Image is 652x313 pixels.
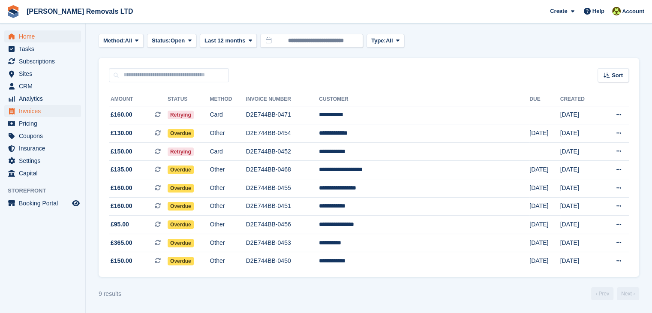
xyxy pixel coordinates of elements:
td: Other [210,216,246,234]
span: CRM [19,80,70,92]
span: £160.00 [111,184,132,193]
td: [DATE] [560,252,600,270]
td: [DATE] [529,234,560,252]
a: menu [4,130,81,142]
a: menu [4,68,81,80]
th: Due [529,93,560,106]
td: Other [210,124,246,143]
span: Type: [371,36,386,45]
td: D2E744BB-0468 [246,161,319,179]
button: Type: All [367,34,404,48]
span: Create [550,7,567,15]
span: Home [19,30,70,42]
span: Status: [152,36,171,45]
span: Invoices [19,105,70,117]
td: [DATE] [560,124,600,143]
span: £130.00 [111,129,132,138]
span: £160.00 [111,202,132,211]
button: Last 12 months [200,34,257,48]
td: D2E744BB-0454 [246,124,319,143]
td: [DATE] [529,124,560,143]
td: Card [210,142,246,161]
span: Open [171,36,185,45]
a: menu [4,30,81,42]
th: Status [168,93,210,106]
span: Insurance [19,142,70,154]
td: [DATE] [529,216,560,234]
img: Sean Glenn [612,7,621,15]
td: Other [210,197,246,216]
td: Card [210,106,246,124]
td: D2E744BB-0471 [246,106,319,124]
span: Overdue [168,257,194,265]
span: Sites [19,68,70,80]
span: Coupons [19,130,70,142]
button: Method: All [99,34,144,48]
td: [DATE] [529,161,560,179]
a: menu [4,142,81,154]
td: D2E744BB-0452 [246,142,319,161]
td: [DATE] [560,216,600,234]
a: menu [4,155,81,167]
a: Previous [591,287,613,300]
span: Sort [612,71,623,80]
span: Subscriptions [19,55,70,67]
a: menu [4,167,81,179]
span: Overdue [168,202,194,211]
span: Tasks [19,43,70,55]
span: All [386,36,393,45]
a: menu [4,197,81,209]
span: Method: [103,36,125,45]
td: Other [210,179,246,198]
span: Overdue [168,239,194,247]
span: Retrying [168,147,194,156]
a: Preview store [71,198,81,208]
td: [DATE] [560,197,600,216]
span: Last 12 months [204,36,245,45]
td: [DATE] [560,234,600,252]
td: [DATE] [560,106,600,124]
td: [DATE] [529,179,560,198]
span: Overdue [168,129,194,138]
td: Other [210,252,246,270]
th: Invoice Number [246,93,319,106]
span: £95.00 [111,220,129,229]
span: £150.00 [111,256,132,265]
td: D2E744BB-0450 [246,252,319,270]
td: [DATE] [560,161,600,179]
span: Settings [19,155,70,167]
span: £365.00 [111,238,132,247]
td: [DATE] [529,197,560,216]
span: Overdue [168,184,194,193]
span: Pricing [19,117,70,129]
span: Account [622,7,644,16]
span: Booking Portal [19,197,70,209]
span: Retrying [168,111,194,119]
a: menu [4,93,81,105]
th: Amount [109,93,168,106]
a: menu [4,80,81,92]
td: [DATE] [529,252,560,270]
td: [DATE] [560,179,600,198]
th: Customer [319,93,529,106]
nav: Page [589,287,641,300]
span: Storefront [8,187,85,195]
td: [DATE] [560,142,600,161]
span: £150.00 [111,147,132,156]
td: D2E744BB-0456 [246,216,319,234]
td: D2E744BB-0455 [246,179,319,198]
td: Other [210,161,246,179]
span: Capital [19,167,70,179]
a: menu [4,117,81,129]
span: Overdue [168,220,194,229]
a: menu [4,55,81,67]
td: Other [210,234,246,252]
span: £135.00 [111,165,132,174]
span: Analytics [19,93,70,105]
a: [PERSON_NAME] Removals LTD [23,4,137,18]
th: Created [560,93,600,106]
th: Method [210,93,246,106]
a: Next [617,287,639,300]
span: All [125,36,132,45]
div: 9 results [99,289,121,298]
